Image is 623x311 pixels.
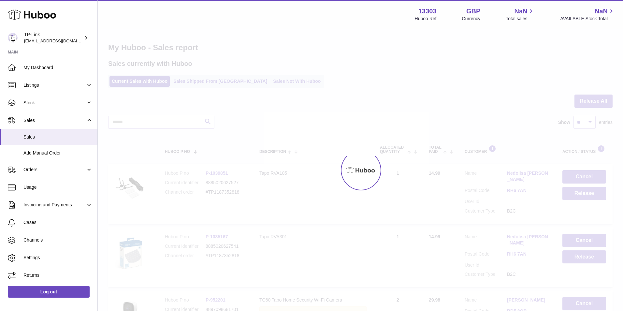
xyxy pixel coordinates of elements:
span: Channels [23,237,93,243]
span: Returns [23,272,93,278]
a: Log out [8,286,90,298]
span: Stock [23,100,86,106]
span: AVAILABLE Stock Total [560,16,615,22]
span: Total sales [506,16,535,22]
img: internalAdmin-13303@internal.huboo.com [8,33,18,43]
strong: 13303 [418,7,437,16]
a: NaN Total sales [506,7,535,22]
span: [EMAIL_ADDRESS][DOMAIN_NAME] [24,38,96,43]
span: Sales [23,134,93,140]
span: Orders [23,167,86,173]
span: Usage [23,184,93,190]
span: Invoicing and Payments [23,202,86,208]
strong: GBP [466,7,480,16]
div: Huboo Ref [415,16,437,22]
span: My Dashboard [23,65,93,71]
span: NaN [514,7,527,16]
a: NaN AVAILABLE Stock Total [560,7,615,22]
span: NaN [595,7,608,16]
span: Sales [23,117,86,124]
span: Add Manual Order [23,150,93,156]
div: TP-Link [24,32,83,44]
span: Settings [23,255,93,261]
div: Currency [462,16,481,22]
span: Cases [23,219,93,226]
span: Listings [23,82,86,88]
